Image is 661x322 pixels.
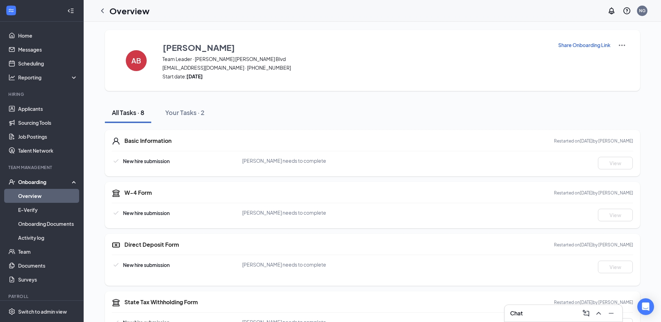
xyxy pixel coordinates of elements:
div: NG [639,8,646,14]
h1: Overview [109,5,149,17]
div: Open Intercom Messenger [637,298,654,315]
button: View [598,261,633,273]
p: Restarted on [DATE] by [PERSON_NAME] [554,138,633,144]
a: Surveys [18,273,78,286]
button: View [598,209,633,221]
button: Share Onboarding Link [558,41,611,49]
svg: DirectDepositIcon [112,241,120,249]
p: Share Onboarding Link [558,41,610,48]
svg: ComposeMessage [582,309,590,317]
div: Switch to admin view [18,308,67,315]
p: Restarted on [DATE] by [PERSON_NAME] [554,299,633,305]
a: Applicants [18,102,78,116]
button: AB [119,41,154,80]
span: [EMAIL_ADDRESS][DOMAIN_NAME] · [PHONE_NUMBER] [162,64,549,71]
svg: TaxGovernmentIcon [112,298,120,307]
div: Payroll [8,293,76,299]
h4: AB [131,58,141,63]
span: Start date: [162,73,549,80]
svg: Checkmark [112,261,120,269]
div: All Tasks · 8 [112,108,144,117]
h5: Direct Deposit Form [124,241,179,248]
p: Restarted on [DATE] by [PERSON_NAME] [554,242,633,248]
svg: Notifications [607,7,616,15]
div: Hiring [8,91,76,97]
button: View [598,157,633,169]
span: Team Leader · [PERSON_NAME] [PERSON_NAME] Blvd [162,55,549,62]
a: Sourcing Tools [18,116,78,130]
h3: Chat [510,309,523,317]
h5: State Tax Withholding Form [124,298,198,306]
span: New hire submission [123,262,170,268]
h5: Basic Information [124,137,171,145]
div: Your Tasks · 2 [165,108,205,117]
svg: Checkmark [112,157,120,165]
svg: ChevronUp [594,309,603,317]
a: Team [18,245,78,259]
h5: W-4 Form [124,189,152,197]
a: Scheduling [18,56,78,70]
a: E-Verify [18,203,78,217]
span: [PERSON_NAME] needs to complete [242,209,326,216]
span: [PERSON_NAME] needs to complete [242,158,326,164]
div: Reporting [18,74,78,81]
button: ComposeMessage [581,308,592,319]
a: Overview [18,189,78,203]
button: ChevronUp [593,308,604,319]
p: Restarted on [DATE] by [PERSON_NAME] [554,190,633,196]
div: Team Management [8,164,76,170]
button: [PERSON_NAME] [162,41,549,54]
a: Documents [18,259,78,273]
svg: WorkstreamLogo [8,7,15,14]
span: New hire submission [123,210,170,216]
svg: Settings [8,308,15,315]
svg: TaxGovernmentIcon [112,189,120,197]
a: Messages [18,43,78,56]
svg: Collapse [67,7,74,14]
svg: User [112,137,120,145]
span: [PERSON_NAME] needs to complete [242,261,326,268]
a: Activity log [18,231,78,245]
div: Onboarding [18,178,72,185]
span: New hire submission [123,158,170,164]
svg: Analysis [8,74,15,81]
a: Home [18,29,78,43]
strong: [DATE] [186,73,203,79]
svg: UserCheck [8,178,15,185]
svg: ChevronLeft [98,7,107,15]
a: Talent Network [18,144,78,158]
svg: Checkmark [112,209,120,217]
a: Onboarding Documents [18,217,78,231]
h3: [PERSON_NAME] [163,41,235,53]
img: More Actions [618,41,626,49]
a: Job Postings [18,130,78,144]
button: Minimize [606,308,617,319]
svg: Minimize [607,309,615,317]
svg: QuestionInfo [623,7,631,15]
